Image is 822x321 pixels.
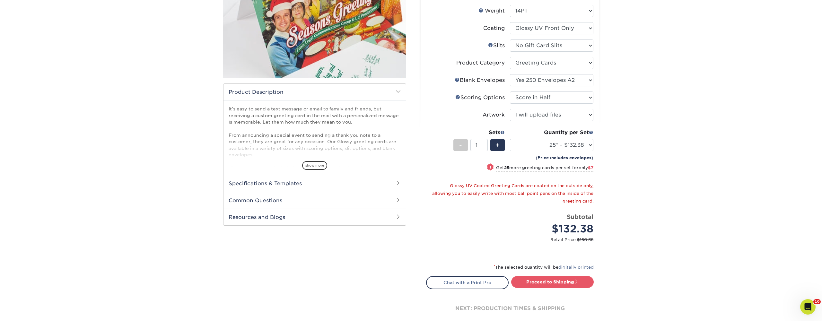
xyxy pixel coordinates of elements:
span: + [495,140,500,150]
div: Artwork [483,111,505,119]
span: 10 [813,299,821,304]
small: Get more greeting cards per set for [496,165,593,172]
small: Retail Price: [431,237,593,243]
h2: Resources and Blogs [223,209,406,225]
small: (Price includes envelopes) [536,155,593,161]
div: Sets [453,129,505,136]
span: $7 [588,165,593,170]
div: Coating [483,24,505,32]
div: Quantity per Set [510,129,593,136]
div: Weight [478,7,505,15]
span: only [579,165,593,170]
div: $132.38 [515,221,593,237]
h2: Product Description [223,84,406,100]
small: Glossy UV Coated Greeting Cards are coated on the outside only, allowing you to easily write with... [432,183,593,204]
span: - [459,140,462,150]
span: show more [302,161,327,170]
div: Scoring Options [455,94,505,101]
strong: 25 [504,165,509,170]
small: The selected quantity will be [494,265,594,270]
span: $150.38 [577,237,593,242]
h2: Common Questions [223,192,406,209]
a: Proceed to Shipping [511,276,594,288]
div: Blank Envelopes [455,76,505,84]
a: Chat with a Print Pro [426,276,509,289]
div: Product Category [456,59,505,67]
h2: Specifications & Templates [223,175,406,192]
a: digitally printed [558,265,594,270]
iframe: Intercom live chat [800,299,816,315]
span: ! [490,164,491,171]
p: It’s easy to send a text message or email to family and friends, but receiving a custom greeting ... [229,106,401,178]
strong: Subtotal [567,213,593,220]
div: Slits [488,42,505,49]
